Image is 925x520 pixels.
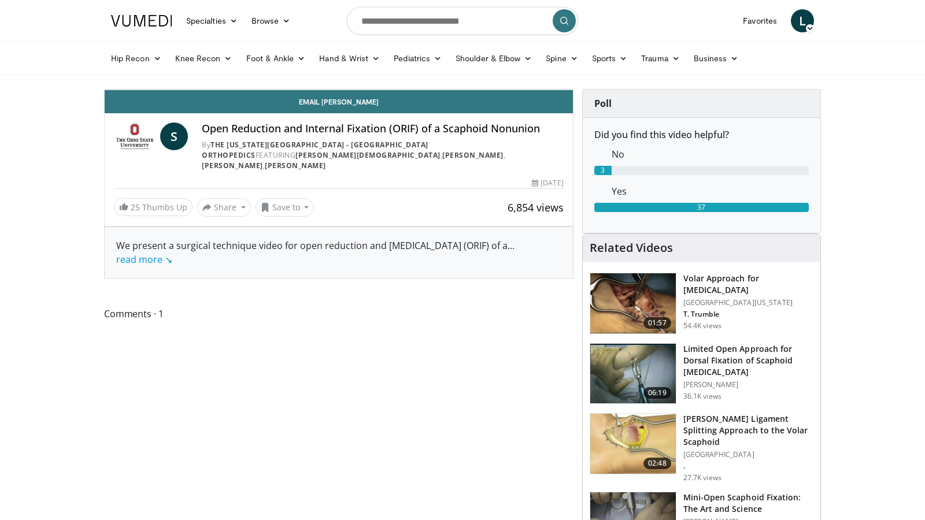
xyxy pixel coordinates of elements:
span: ... [116,239,515,266]
div: We present a surgical technique video for open reduction and [MEDICAL_DATA] (ORIF) of a [116,239,561,266]
a: S [160,122,188,150]
a: Favorites [736,9,784,32]
div: [DATE] [532,178,563,188]
p: [GEOGRAPHIC_DATA][US_STATE] [683,298,813,307]
a: 02:48 [PERSON_NAME] Ligament Splitting Approach to the Volar Scaphoid [GEOGRAPHIC_DATA] . 27.7K v... [590,413,813,482]
a: 01:57 Volar Approach for [MEDICAL_DATA] [GEOGRAPHIC_DATA][US_STATE] T. Trumble 54.4K views [590,273,813,334]
span: 06:19 [643,387,671,399]
a: Pediatrics [387,47,449,70]
span: 6,854 views [508,200,564,214]
a: [PERSON_NAME] [442,150,504,160]
span: Comments 1 [104,306,573,321]
h3: Limited Open Approach for Dorsal Fixation of Scaphoid [MEDICAL_DATA] [683,343,813,378]
a: Business [687,47,746,70]
a: Shoulder & Elbow [449,47,539,70]
a: [PERSON_NAME] [202,161,263,170]
a: 25 Thumbs Up [114,198,193,216]
a: Specialties [179,9,245,32]
h3: [PERSON_NAME] Ligament Splitting Approach to the Volar Scaphoid [683,413,813,448]
p: 27.7K views [683,473,721,482]
input: Search topics, interventions [347,7,578,35]
a: Foot & Ankle [239,47,313,70]
a: The [US_STATE][GEOGRAPHIC_DATA] - [GEOGRAPHIC_DATA] Orthopedics [202,140,428,160]
a: Spine [539,47,584,70]
span: 25 [131,202,140,213]
a: Email [PERSON_NAME] [105,90,573,113]
a: Trauma [634,47,687,70]
dd: No [603,147,817,161]
img: bindra_-_mini_open_scaphoid_2.png.150x105_q85_crop-smart_upscale.jpg [590,344,676,404]
h6: Did you find this video helpful? [594,129,809,140]
button: Share [197,198,251,217]
dd: Yes [603,184,817,198]
a: L [791,9,814,32]
h4: Related Videos [590,241,673,255]
a: Knee Recon [168,47,239,70]
h3: Mini-Open Scaphoid Fixation: The Art and Science [683,492,813,515]
span: 02:48 [643,458,671,469]
img: The Ohio State University - Wexner Medical Center Orthopedics [114,122,156,150]
a: Browse [245,9,298,32]
button: Save to [256,198,314,217]
img: VuMedi Logo [111,15,172,27]
p: 54.4K views [683,321,721,330]
h4: Open Reduction and Internal Fixation (ORIF) of a Scaphoid Nonunion [202,122,563,135]
a: read more ↘ [116,253,172,266]
a: Sports [585,47,635,70]
a: Hip Recon [104,47,168,70]
p: T. Trumble [683,310,813,319]
h3: Volar Approach for [MEDICAL_DATA] [683,273,813,296]
span: 01:57 [643,317,671,329]
p: [GEOGRAPHIC_DATA] [683,450,813,459]
div: 3 [594,166,612,175]
a: [PERSON_NAME] [265,161,326,170]
p: 36.1K views [683,392,721,401]
img: Picture_4_4_3.png.150x105_q85_crop-smart_upscale.jpg [590,273,676,333]
div: By FEATURING , , , [202,140,563,171]
img: 243784_0004_1.png.150x105_q85_crop-smart_upscale.jpg [590,414,676,474]
p: . [683,462,813,471]
a: 06:19 Limited Open Approach for Dorsal Fixation of Scaphoid [MEDICAL_DATA] [PERSON_NAME] 36.1K views [590,343,813,404]
div: 37 [594,203,809,212]
strong: Poll [594,97,612,110]
a: Hand & Wrist [312,47,387,70]
p: [PERSON_NAME] [683,380,813,389]
a: [PERSON_NAME][DEMOGRAPHIC_DATA] [295,150,441,160]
